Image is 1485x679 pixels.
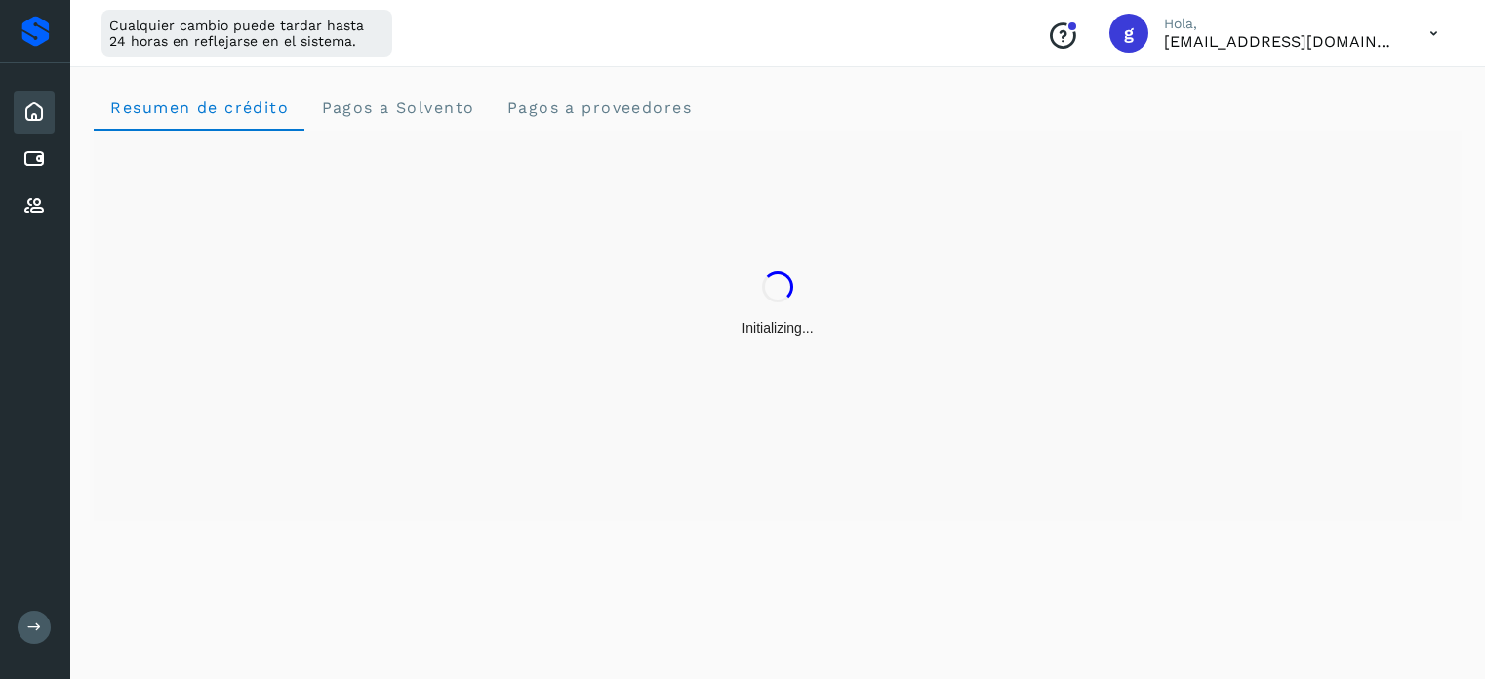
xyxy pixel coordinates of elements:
[109,99,289,117] span: Resumen de crédito
[320,99,474,117] span: Pagos a Solvento
[1164,32,1398,51] p: gerenciageneral@ecol.mx
[1164,16,1398,32] p: Hola,
[14,138,55,180] div: Cuentas por pagar
[101,10,392,57] div: Cualquier cambio puede tardar hasta 24 horas en reflejarse en el sistema.
[14,184,55,227] div: Proveedores
[505,99,692,117] span: Pagos a proveedores
[14,91,55,134] div: Inicio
